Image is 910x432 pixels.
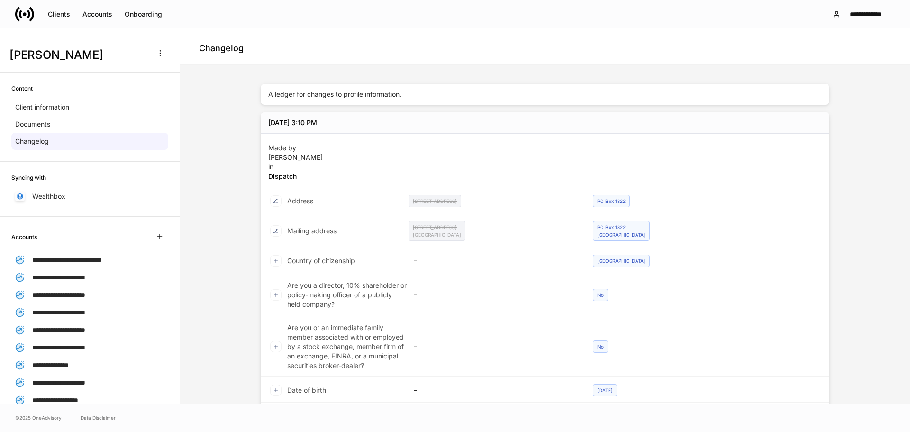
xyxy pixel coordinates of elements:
div: [STREET_ADDRESS] [409,195,461,207]
p: [PERSON_NAME] [268,153,323,162]
h3: [PERSON_NAME] [9,47,146,63]
h4: Changelog [199,43,244,54]
a: Wealthbox [11,188,168,205]
p: Mailing address [287,226,337,236]
p: Address [287,196,313,206]
h6: – [414,256,417,265]
span: [GEOGRAPHIC_DATA] [413,232,461,238]
p: Are you a director, 10% shareholder or policy-making officer of a publicly held company? [287,281,407,309]
p: Are you or an immediate family member associated with or employed by a stock exchange, member fir... [287,323,407,370]
div: Clients [48,11,70,18]
a: Documents [11,116,168,133]
div: Made by in [268,139,323,181]
div: [DATE] [593,384,617,396]
p: Client information [15,102,69,112]
a: Changelog [11,133,168,150]
p: Date of birth [287,386,326,395]
h6: – [414,386,417,395]
button: Clients [42,7,76,22]
span: [GEOGRAPHIC_DATA] [597,232,646,238]
div: A ledger for changes to profile information. [261,84,829,105]
p: Wealthbox [32,192,65,201]
h6: Content [11,84,33,93]
div: [DATE] 3:10 PM [268,118,317,128]
div: No [593,289,608,301]
span: © 2025 OneAdvisory [15,414,62,422]
h6: – [414,342,417,351]
div: No [593,340,608,353]
a: Data Disclaimer [81,414,116,422]
h6: – [414,290,417,299]
div: Accounts [82,11,112,18]
button: Onboarding [118,7,168,22]
div: PO Box 1822 [593,195,630,207]
h6: Accounts [11,232,37,241]
h5: Dispatch [268,172,323,181]
div: [GEOGRAPHIC_DATA] [593,255,650,267]
span: [STREET_ADDRESS] [413,224,457,230]
p: Documents [15,119,50,129]
p: Country of citizenship [287,256,355,266]
a: Client information [11,99,168,116]
h6: Syncing with [11,173,46,182]
button: Accounts [76,7,118,22]
div: Onboarding [125,11,162,18]
span: PO Box 1822 [597,224,626,230]
p: Changelog [15,137,49,146]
